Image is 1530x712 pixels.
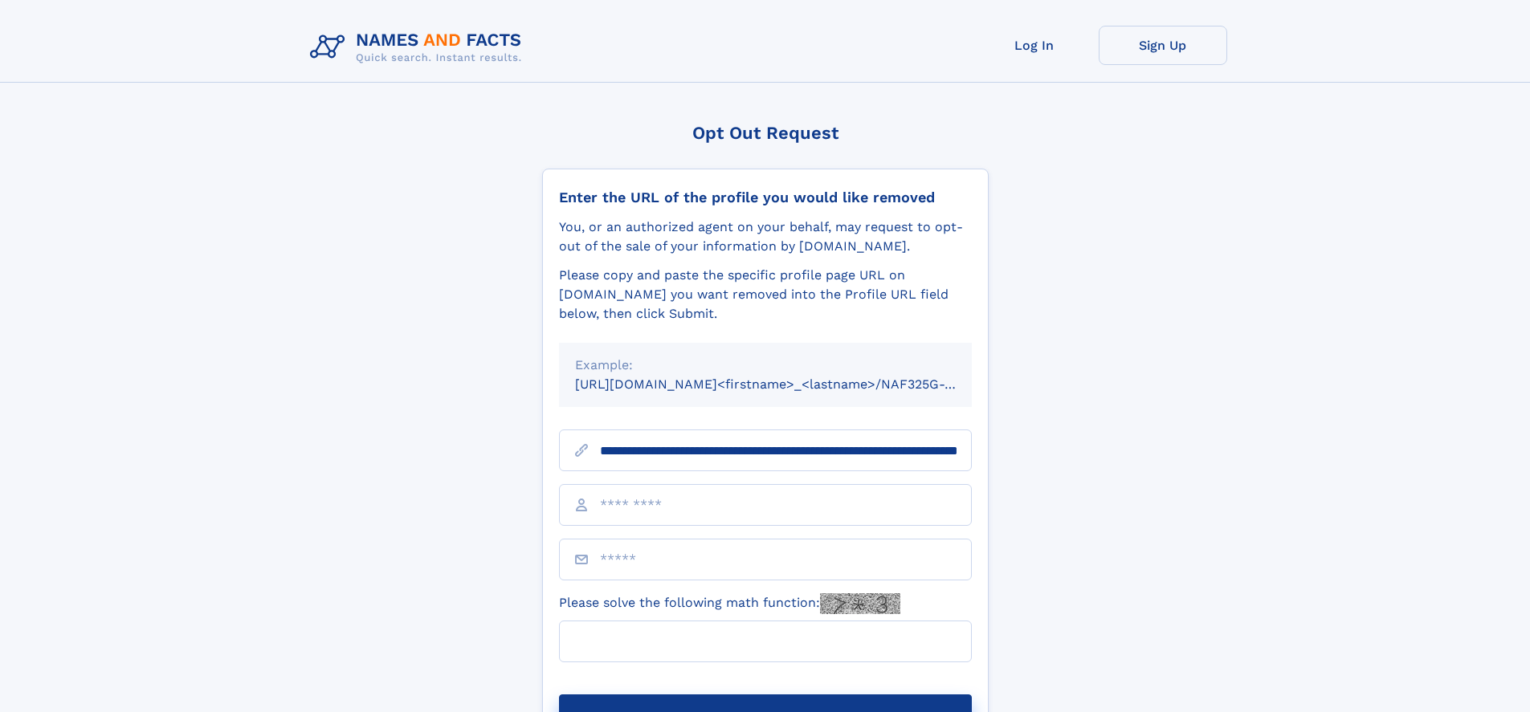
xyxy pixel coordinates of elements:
[559,266,972,323] div: Please copy and paste the specific profile page URL on [DOMAIN_NAME] you want removed into the Pr...
[559,593,900,614] label: Please solve the following math function:
[970,26,1099,65] a: Log In
[542,123,989,143] div: Opt Out Request
[559,218,972,256] div: You, or an authorized agent on your behalf, may request to opt-out of the sale of your informatio...
[559,189,972,206] div: Enter the URL of the profile you would like removed
[1099,26,1227,65] a: Sign Up
[575,356,956,375] div: Example:
[304,26,535,69] img: Logo Names and Facts
[575,376,1002,392] small: [URL][DOMAIN_NAME]<firstname>_<lastname>/NAF325G-xxxxxxxx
